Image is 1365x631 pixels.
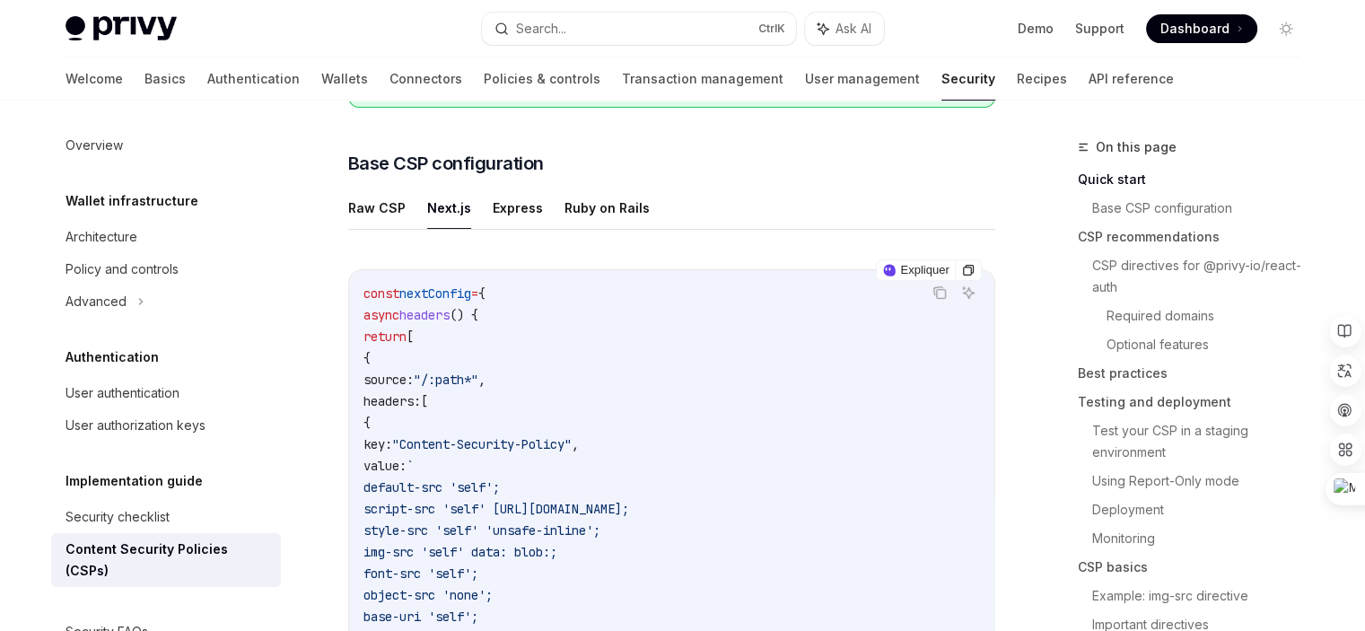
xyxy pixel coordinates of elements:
[1092,495,1315,524] a: Deployment
[478,285,486,302] span: {
[363,587,493,603] span: object-src 'none';
[1089,57,1174,101] a: API reference
[363,285,399,302] span: const
[414,372,478,388] span: "/:path*"
[51,129,281,162] a: Overview
[51,409,281,442] a: User authorization keys
[1107,302,1315,330] a: Required domains
[572,436,579,452] span: ,
[1092,194,1315,223] a: Base CSP configuration
[805,57,920,101] a: User management
[363,329,407,345] span: return
[1092,524,1315,553] a: Monitoring
[1078,223,1315,251] a: CSP recommendations
[928,281,951,304] button: Copy the contents from the code block
[1017,57,1067,101] a: Recipes
[66,259,179,280] div: Policy and controls
[564,187,650,229] button: Ruby on Rails
[1107,330,1315,359] a: Optional features
[51,377,281,409] a: User authentication
[363,350,371,366] span: {
[66,190,198,212] h5: Wallet infrastructure
[407,458,414,474] span: `
[66,57,123,101] a: Welcome
[363,565,478,582] span: font-src 'self';
[450,307,478,323] span: () {
[493,187,543,229] button: Express
[421,393,428,409] span: [
[758,22,785,36] span: Ctrl K
[363,544,557,560] span: img-src 'self' data: blob:;
[51,221,281,253] a: Architecture
[363,479,500,495] span: default-src 'self';
[622,57,783,101] a: Transaction management
[1078,553,1315,582] a: CSP basics
[66,382,179,404] div: User authentication
[1075,20,1124,38] a: Support
[363,307,399,323] span: async
[399,307,450,323] span: headers
[1018,20,1054,38] a: Demo
[1096,136,1177,158] span: On this page
[1272,14,1300,43] button: Toggle dark mode
[321,57,368,101] a: Wallets
[407,329,414,345] span: [
[144,57,186,101] a: Basics
[471,285,478,302] span: =
[66,291,127,312] div: Advanced
[478,372,486,388] span: ,
[1092,582,1315,610] a: Example: img-src directive
[51,253,281,285] a: Policy and controls
[363,458,407,474] span: value:
[427,187,471,229] button: Next.js
[805,13,884,45] button: Ask AI
[1078,165,1315,194] a: Quick start
[1092,467,1315,495] a: Using Report-Only mode
[66,506,170,528] div: Security checklist
[389,57,462,101] a: Connectors
[66,415,206,436] div: User authorization keys
[348,151,544,176] span: Base CSP configuration
[1092,416,1315,467] a: Test your CSP in a staging environment
[1146,14,1257,43] a: Dashboard
[957,281,980,304] button: Ask AI
[484,57,600,101] a: Policies & controls
[363,372,414,388] span: source:
[363,415,371,431] span: {
[51,501,281,533] a: Security checklist
[66,539,270,582] div: Content Security Policies (CSPs)
[1078,388,1315,416] a: Testing and deployment
[363,501,629,517] span: script-src 'self' [URL][DOMAIN_NAME];
[66,346,159,368] h5: Authentication
[66,226,137,248] div: Architecture
[66,470,203,492] h5: Implementation guide
[363,522,600,539] span: style-src 'self' 'unsafe-inline';
[348,187,406,229] button: Raw CSP
[399,285,471,302] span: nextConfig
[363,436,392,452] span: key:
[363,393,421,409] span: headers:
[51,533,281,587] a: Content Security Policies (CSPs)
[941,57,995,101] a: Security
[66,135,123,156] div: Overview
[1078,359,1315,388] a: Best practices
[392,436,572,452] span: "Content-Security-Policy"
[1092,251,1315,302] a: CSP directives for @privy-io/react-auth
[363,609,478,625] span: base-uri 'self';
[1160,20,1229,38] span: Dashboard
[66,16,177,41] img: light logo
[516,18,566,39] div: Search...
[836,20,871,38] span: Ask AI
[482,13,796,45] button: Search...CtrlK
[207,57,300,101] a: Authentication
